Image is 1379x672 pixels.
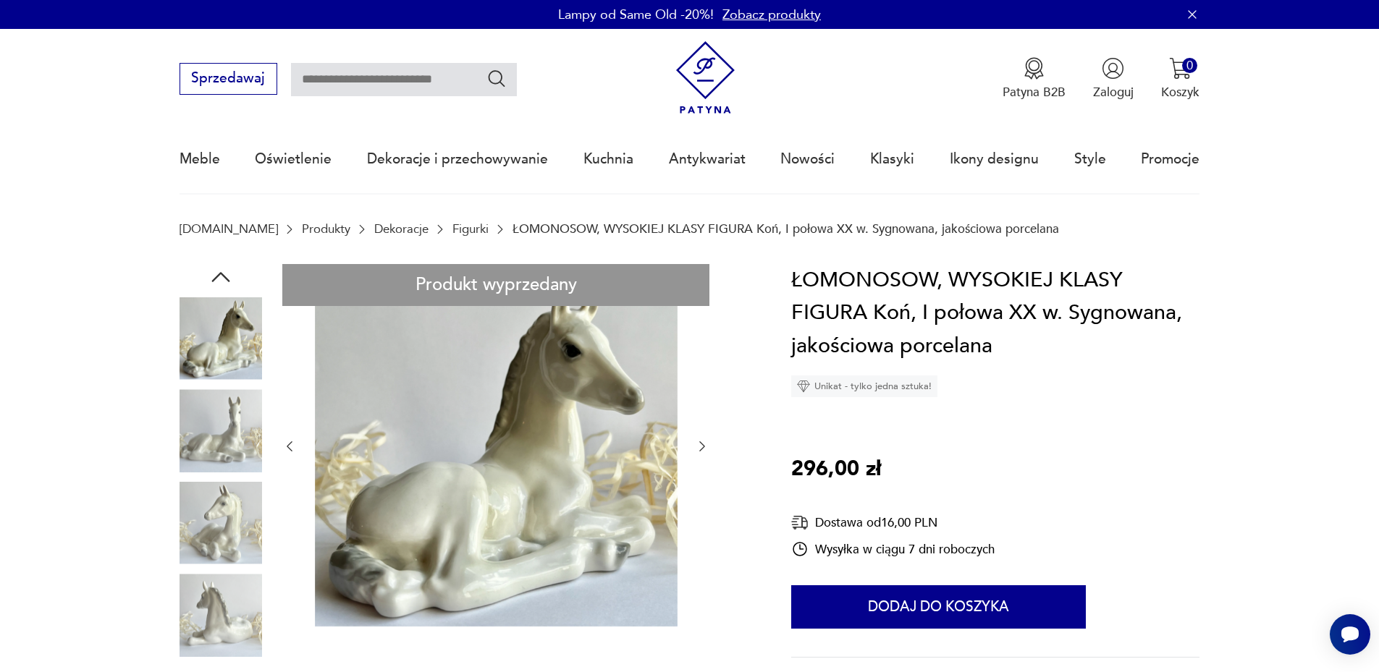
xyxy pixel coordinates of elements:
p: Koszyk [1161,84,1199,101]
button: 0Koszyk [1161,57,1199,101]
button: Zaloguj [1093,57,1134,101]
button: Szukaj [486,68,507,89]
img: Zdjęcie produktu ŁOMONOSOW, WYSOKIEJ KLASY FIGURA Koń, I połowa XX w. Sygnowana, jakościowa porce... [315,264,678,626]
img: Ikonka użytkownika [1102,57,1124,80]
img: Ikona koszyka [1169,57,1192,80]
a: Produkty [302,222,350,236]
button: Patyna B2B [1003,57,1066,101]
a: Dekoracje [374,222,429,236]
a: Ikony designu [950,126,1039,192]
div: Wysyłka w ciągu 7 dni roboczych [791,540,995,558]
div: Unikat - tylko jedna sztuka! [791,375,937,397]
p: Zaloguj [1093,84,1134,101]
p: 296,00 zł [791,453,881,486]
img: Zdjęcie produktu ŁOMONOSOW, WYSOKIEJ KLASY FIGURA Koń, I połowa XX w. Sygnowana, jakościowa porce... [180,297,262,380]
img: Zdjęcie produktu ŁOMONOSOW, WYSOKIEJ KLASY FIGURA Koń, I połowa XX w. Sygnowana, jakościowa porce... [180,482,262,564]
a: Meble [180,126,220,192]
img: Ikona diamentu [797,380,810,393]
img: Ikona dostawy [791,514,809,532]
a: [DOMAIN_NAME] [180,222,278,236]
img: Ikona medalu [1023,57,1045,80]
iframe: Smartsupp widget button [1330,614,1370,655]
p: Patyna B2B [1003,84,1066,101]
button: Sprzedawaj [180,63,277,95]
div: Produkt wyprzedany [282,264,709,307]
a: Sprzedawaj [180,74,277,85]
button: Dodaj do koszyka [791,585,1086,629]
img: Zdjęcie produktu ŁOMONOSOW, WYSOKIEJ KLASY FIGURA Koń, I połowa XX w. Sygnowana, jakościowa porce... [180,574,262,656]
a: Figurki [452,222,489,236]
img: Zdjęcie produktu ŁOMONOSOW, WYSOKIEJ KLASY FIGURA Koń, I połowa XX w. Sygnowana, jakościowa porce... [180,389,262,472]
p: Lampy od Same Old -20%! [558,6,714,24]
h1: ŁOMONOSOW, WYSOKIEJ KLASY FIGURA Koń, I połowa XX w. Sygnowana, jakościowa porcelana [791,264,1199,363]
div: 0 [1182,58,1197,73]
a: Antykwariat [669,126,746,192]
a: Klasyki [870,126,914,192]
a: Zobacz produkty [722,6,821,24]
a: Style [1074,126,1106,192]
p: ŁOMONOSOW, WYSOKIEJ KLASY FIGURA Koń, I połowa XX w. Sygnowana, jakościowa porcelana [513,222,1059,236]
a: Promocje [1141,126,1199,192]
a: Kuchnia [583,126,633,192]
a: Ikona medaluPatyna B2B [1003,57,1066,101]
a: Oświetlenie [255,126,332,192]
img: Patyna - sklep z meblami i dekoracjami vintage [669,41,742,114]
a: Dekoracje i przechowywanie [367,126,548,192]
a: Nowości [780,126,835,192]
div: Dostawa od 16,00 PLN [791,514,995,532]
